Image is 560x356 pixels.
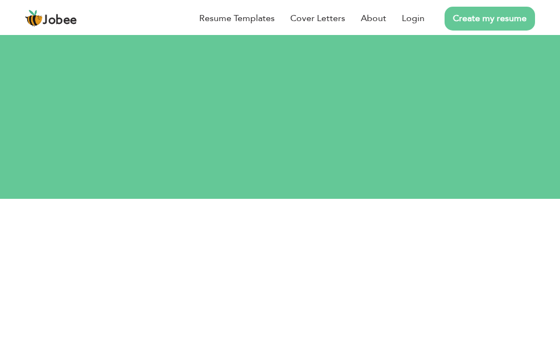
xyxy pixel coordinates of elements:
a: Cover Letters [290,12,345,25]
a: Jobee [25,9,77,27]
a: Create my resume [445,7,535,31]
a: Login [402,12,425,25]
img: jobee.io [25,9,43,27]
a: Resume Templates [199,12,275,25]
span: Jobee [43,14,77,27]
a: About [361,12,386,25]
